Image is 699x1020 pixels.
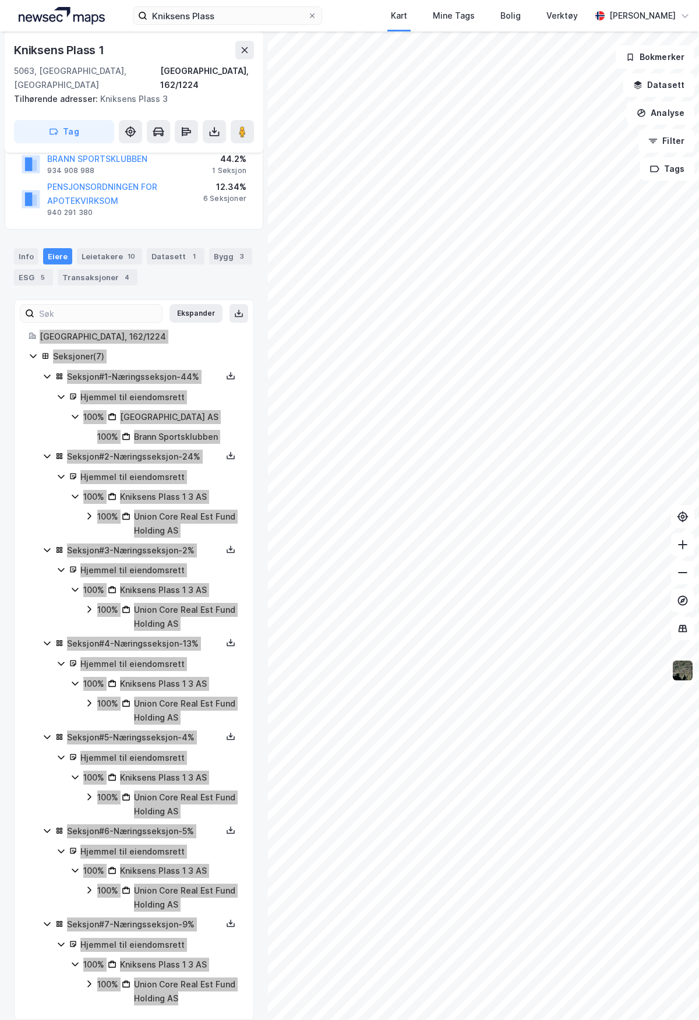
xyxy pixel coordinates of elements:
[160,64,254,92] div: [GEOGRAPHIC_DATA], 162/1224
[546,9,578,23] div: Verktøy
[97,430,118,444] div: 100%
[203,180,246,194] div: 12.34%
[627,101,694,125] button: Analyse
[83,958,104,972] div: 100%
[640,157,694,181] button: Tags
[134,885,235,909] a: Union Core Real Est Fund Holding AS
[80,938,239,952] div: Hjemmel til eiendomsrett
[83,771,104,785] div: 100%
[67,919,110,929] a: Seksjon#7
[14,64,160,92] div: 5063, [GEOGRAPHIC_DATA], [GEOGRAPHIC_DATA]
[67,826,110,836] a: Seksjon#6
[121,271,133,283] div: 4
[97,697,118,711] div: 100%
[43,248,72,264] div: Eiere
[134,511,235,535] a: Union Core Real Est Fund Holding AS
[120,772,207,782] a: Kniksens Plass 1 3 AS
[14,269,53,285] div: ESG
[37,271,48,283] div: 5
[147,7,308,24] input: Søk på adresse, matrikkel, gårdeiere, leietakere eller personer
[80,657,239,671] div: Hjemmel til eiendomsrett
[14,248,38,264] div: Info
[641,964,699,1020] div: Kontrollprogram for chat
[641,964,699,1020] iframe: Chat Widget
[58,269,137,285] div: Transaksjoner
[170,304,223,323] button: Ekspander
[67,917,222,931] div: - Næringsseksjon - 9%
[134,979,235,1003] a: Union Core Real Est Fund Holding AS
[80,470,239,484] div: Hjemmel til eiendomsrett
[125,250,137,262] div: 10
[14,41,107,59] div: Kniksens Plass 1
[134,605,235,629] a: Union Core Real Est Fund Holding AS
[120,679,207,689] a: Kniksens Plass 1 3 AS
[212,152,246,166] div: 44.2%
[67,370,222,384] div: - Næringsseksjon - 44%
[53,350,239,363] div: Seksjoner ( 7 )
[188,250,200,262] div: 1
[67,543,222,557] div: - Næringsseksjon - 2%
[67,730,222,744] div: - Næringsseksjon - 4%
[638,129,694,153] button: Filter
[67,732,109,742] a: Seksjon#5
[67,637,222,651] div: - Næringsseksjon - 13%
[83,864,104,878] div: 100%
[80,845,239,859] div: Hjemmel til eiendomsrett
[120,492,207,502] a: Kniksens Plass 1 3 AS
[77,248,142,264] div: Leietakere
[120,412,218,422] a: [GEOGRAPHIC_DATA] AS
[47,166,94,175] div: 934 908 988
[80,751,239,765] div: Hjemmel til eiendomsrett
[147,248,204,264] div: Datasett
[83,677,104,691] div: 100%
[672,659,694,682] img: 9k=
[67,450,222,464] div: - Næringsseksjon - 24%
[97,603,118,617] div: 100%
[19,7,105,24] img: logo.a4113a55bc3d86da70a041830d287a7e.svg
[623,73,694,97] button: Datasett
[67,545,110,555] a: Seksjon#3
[40,330,239,344] div: [GEOGRAPHIC_DATA], 162/1224
[97,510,118,524] div: 100%
[212,166,246,175] div: 1 Seksjon
[134,792,235,816] a: Union Core Real Est Fund Holding AS
[14,94,100,104] span: Tilhørende adresser:
[83,583,104,597] div: 100%
[67,451,110,461] a: Seksjon#2
[97,977,118,991] div: 100%
[14,120,114,143] button: Tag
[83,410,104,424] div: 100%
[120,959,207,969] a: Kniksens Plass 1 3 AS
[236,250,248,262] div: 3
[67,372,108,382] a: Seksjon#1
[391,9,407,23] div: Kart
[134,698,235,722] a: Union Core Real Est Fund Holding AS
[203,194,246,203] div: 6 Seksjoner
[47,208,93,217] div: 940 291 380
[609,9,676,23] div: [PERSON_NAME]
[120,585,207,595] a: Kniksens Plass 1 3 AS
[433,9,475,23] div: Mine Tags
[67,638,110,648] a: Seksjon#4
[67,824,222,838] div: - Næringsseksjon - 5%
[134,432,218,442] a: Brann Sportsklubben
[80,563,239,577] div: Hjemmel til eiendomsrett
[80,390,239,404] div: Hjemmel til eiendomsrett
[83,490,104,504] div: 100%
[120,866,207,876] a: Kniksens Plass 1 3 AS
[97,790,118,804] div: 100%
[97,884,118,898] div: 100%
[209,248,252,264] div: Bygg
[616,45,694,69] button: Bokmerker
[14,92,245,106] div: Kniksens Plass 3
[500,9,521,23] div: Bolig
[34,305,162,322] input: Søk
